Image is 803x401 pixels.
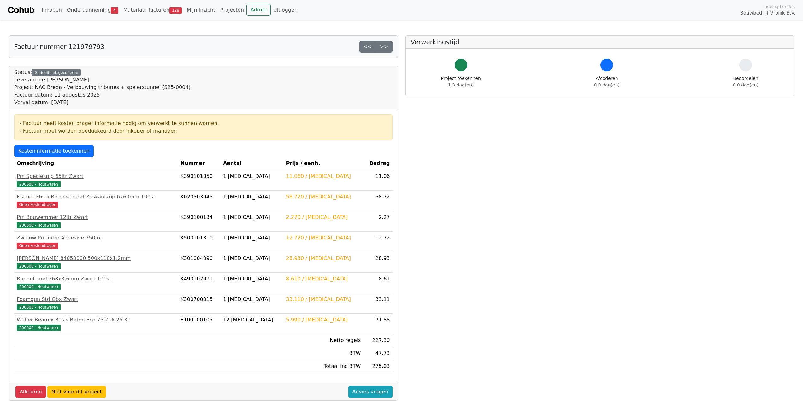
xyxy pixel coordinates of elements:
div: Verval datum: [DATE] [14,99,191,106]
span: Geen kostendrager [17,243,58,249]
div: Factuur datum: 11 augustus 2025 [14,91,191,99]
th: Prijs / eenh. [284,157,363,170]
td: 12.72 [363,232,392,252]
div: Project: NAC Breda - Verbouwing tribunes + spelerstunnel (S25-0004) [14,84,191,91]
div: - Factuur moet worden goedgekeurd door inkoper of manager. [20,127,387,135]
div: Pm Bouwemmer 12ltr Zwart [17,214,175,221]
div: Weber Beamix Basis Beton Eco 75 Zak 25 Kg [17,316,175,324]
div: Afcoderen [594,75,620,88]
a: Projecten [218,4,246,16]
th: Omschrijving [14,157,178,170]
a: Bundelband 368x3,6mm Zwart 100st200600 - Houtwaren [17,275,175,290]
div: 1 [MEDICAL_DATA] [223,275,281,283]
span: 200600 - Houtwaren [17,325,61,331]
div: 11.060 / [MEDICAL_DATA] [286,173,361,180]
td: 28.93 [363,252,392,273]
a: << [359,41,376,53]
div: Beoordelen [733,75,759,88]
div: Pm Speciekuip 65ltr Zwart [17,173,175,180]
h5: Factuur nummer 121979793 [14,43,104,50]
div: Gedeeltelijk gecodeerd [32,69,81,76]
a: Advies vragen [348,386,393,398]
td: 47.73 [363,347,392,360]
div: [PERSON_NAME] 84050000 500x110x1,2mm [17,255,175,262]
td: K390100134 [178,211,221,232]
td: BTW [284,347,363,360]
a: Inkopen [39,4,64,16]
a: Materiaal facturen128 [121,4,184,16]
div: Bundelband 368x3,6mm Zwart 100st [17,275,175,283]
div: 12 [MEDICAL_DATA] [223,316,281,324]
div: 1 [MEDICAL_DATA] [223,193,281,201]
a: Niet voor dit project [47,386,106,398]
span: Geen kostendrager [17,202,58,208]
div: 28.930 / [MEDICAL_DATA] [286,255,361,262]
a: Onderaanneming4 [64,4,121,16]
a: [PERSON_NAME] 84050000 500x110x1,2mm200600 - Houtwaren [17,255,175,270]
td: K390101350 [178,170,221,191]
div: Fischer Fbs Ii Betonschroef Zeskantkop 6x60mm 100st [17,193,175,201]
div: 2.270 / [MEDICAL_DATA] [286,214,361,221]
td: 11.06 [363,170,392,191]
td: K300700015 [178,293,221,314]
td: K500101310 [178,232,221,252]
td: 227.30 [363,334,392,347]
a: Zwaluw Pu Turbo Adhesive 750mlGeen kostendrager [17,234,175,249]
div: Foamgun Std Gbx Zwart [17,296,175,303]
div: 12.720 / [MEDICAL_DATA] [286,234,361,242]
td: 58.72 [363,191,392,211]
td: K020503945 [178,191,221,211]
h5: Verwerkingstijd [411,38,789,46]
a: Uitloggen [271,4,300,16]
td: 2.27 [363,211,392,232]
a: Kosteninformatie toekennen [14,145,94,157]
th: Aantal [221,157,284,170]
div: 1 [MEDICAL_DATA] [223,214,281,221]
span: 128 [169,7,182,14]
td: Netto regels [284,334,363,347]
span: 200600 - Houtwaren [17,181,61,187]
a: Afkeuren [15,386,46,398]
span: Ingelogd onder: [763,3,795,9]
td: 275.03 [363,360,392,373]
a: Admin [246,4,271,16]
div: 1 [MEDICAL_DATA] [223,296,281,303]
a: >> [376,41,393,53]
div: 1 [MEDICAL_DATA] [223,234,281,242]
td: K490102991 [178,273,221,293]
div: 1 [MEDICAL_DATA] [223,173,281,180]
div: 58.720 / [MEDICAL_DATA] [286,193,361,201]
td: 33.11 [363,293,392,314]
a: Cohub [8,3,34,18]
a: Mijn inzicht [184,4,218,16]
span: Bouwbedrijf Vrolijk B.V. [740,9,795,17]
span: 1.3 dag(en) [448,82,474,87]
th: Nummer [178,157,221,170]
th: Bedrag [363,157,392,170]
div: 8.610 / [MEDICAL_DATA] [286,275,361,283]
td: 71.88 [363,314,392,334]
a: Foamgun Std Gbx Zwart200600 - Houtwaren [17,296,175,311]
td: K301004090 [178,252,221,273]
td: Totaal inc BTW [284,360,363,373]
span: 0.0 dag(en) [594,82,620,87]
span: 0.0 dag(en) [733,82,759,87]
span: 200600 - Houtwaren [17,284,61,290]
td: E100100105 [178,314,221,334]
div: Project toekennen [441,75,481,88]
div: 33.110 / [MEDICAL_DATA] [286,296,361,303]
a: Fischer Fbs Ii Betonschroef Zeskantkop 6x60mm 100stGeen kostendrager [17,193,175,208]
a: Weber Beamix Basis Beton Eco 75 Zak 25 Kg200600 - Houtwaren [17,316,175,331]
div: - Factuur heeft kosten drager informatie nodig om verwerkt te kunnen worden. [20,120,387,127]
div: Zwaluw Pu Turbo Adhesive 750ml [17,234,175,242]
span: 200600 - Houtwaren [17,222,61,228]
div: Leverancier: [PERSON_NAME] [14,76,191,84]
td: 8.61 [363,273,392,293]
span: 200600 - Houtwaren [17,304,61,310]
span: 4 [111,7,118,14]
div: 1 [MEDICAL_DATA] [223,255,281,262]
a: Pm Bouwemmer 12ltr Zwart200600 - Houtwaren [17,214,175,229]
span: 200600 - Houtwaren [17,263,61,269]
div: 5.990 / [MEDICAL_DATA] [286,316,361,324]
div: Status: [14,68,191,106]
